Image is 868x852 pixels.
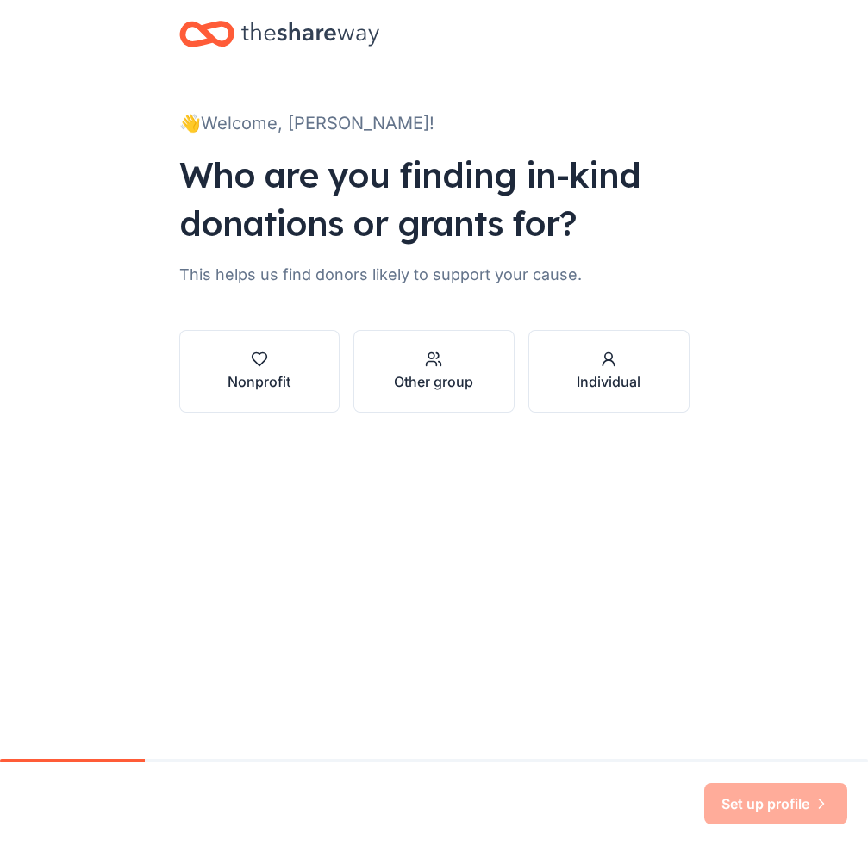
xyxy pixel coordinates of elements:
[179,330,340,413] button: Nonprofit
[577,371,640,392] div: Individual
[394,371,473,392] div: Other group
[179,109,690,137] div: 👋 Welcome, [PERSON_NAME]!
[528,330,690,413] button: Individual
[228,371,290,392] div: Nonprofit
[179,151,690,247] div: Who are you finding in-kind donations or grants for?
[179,261,690,289] div: This helps us find donors likely to support your cause.
[353,330,515,413] button: Other group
